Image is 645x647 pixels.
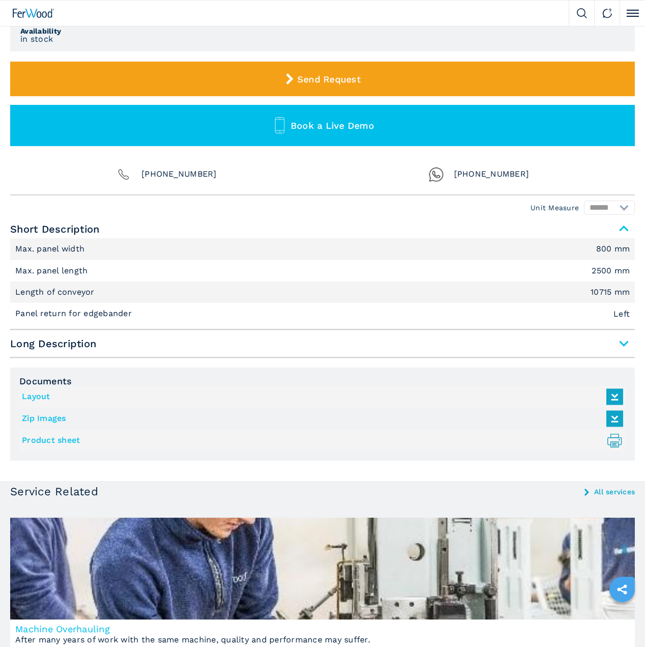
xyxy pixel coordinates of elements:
[577,8,587,18] img: Search
[10,238,635,325] div: Short Description
[596,245,630,253] em: 800 mm
[22,388,618,405] a: Layout
[10,486,98,497] h3: Service Related
[10,220,635,238] span: Short Description
[429,167,444,182] img: Whatsapp
[20,35,53,44] h3: in stock
[15,625,630,634] h5: Machine Overhauling
[291,120,374,131] span: Book a Live Demo
[20,27,625,35] span: Availability
[530,204,579,211] em: Unit Measure
[602,601,637,639] iframe: Chat
[19,377,626,386] span: Documents
[592,267,630,275] em: 2500 mm
[620,1,645,26] button: Click to toggle menu
[613,310,630,318] em: Left
[609,577,635,602] a: sharethis
[454,167,529,182] span: [PHONE_NUMBER]
[15,308,134,319] p: Panel return for edgebander
[10,62,635,96] button: Send Request
[297,74,361,85] span: Send Request
[13,9,54,18] img: Ferwood
[594,488,635,495] a: All services
[15,287,97,298] p: Length of conveyor
[591,288,630,296] em: 10715 mm
[10,518,635,620] img: image
[10,105,635,146] button: Book a Live Demo
[15,243,87,255] p: Max. panel width
[15,265,91,276] p: Max. panel length
[22,432,618,449] a: Product sheet
[602,8,612,18] img: Contact us
[10,334,635,353] span: Long Description
[22,410,618,427] a: Zip Images
[142,167,217,182] span: [PHONE_NUMBER]
[116,167,131,182] img: Phone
